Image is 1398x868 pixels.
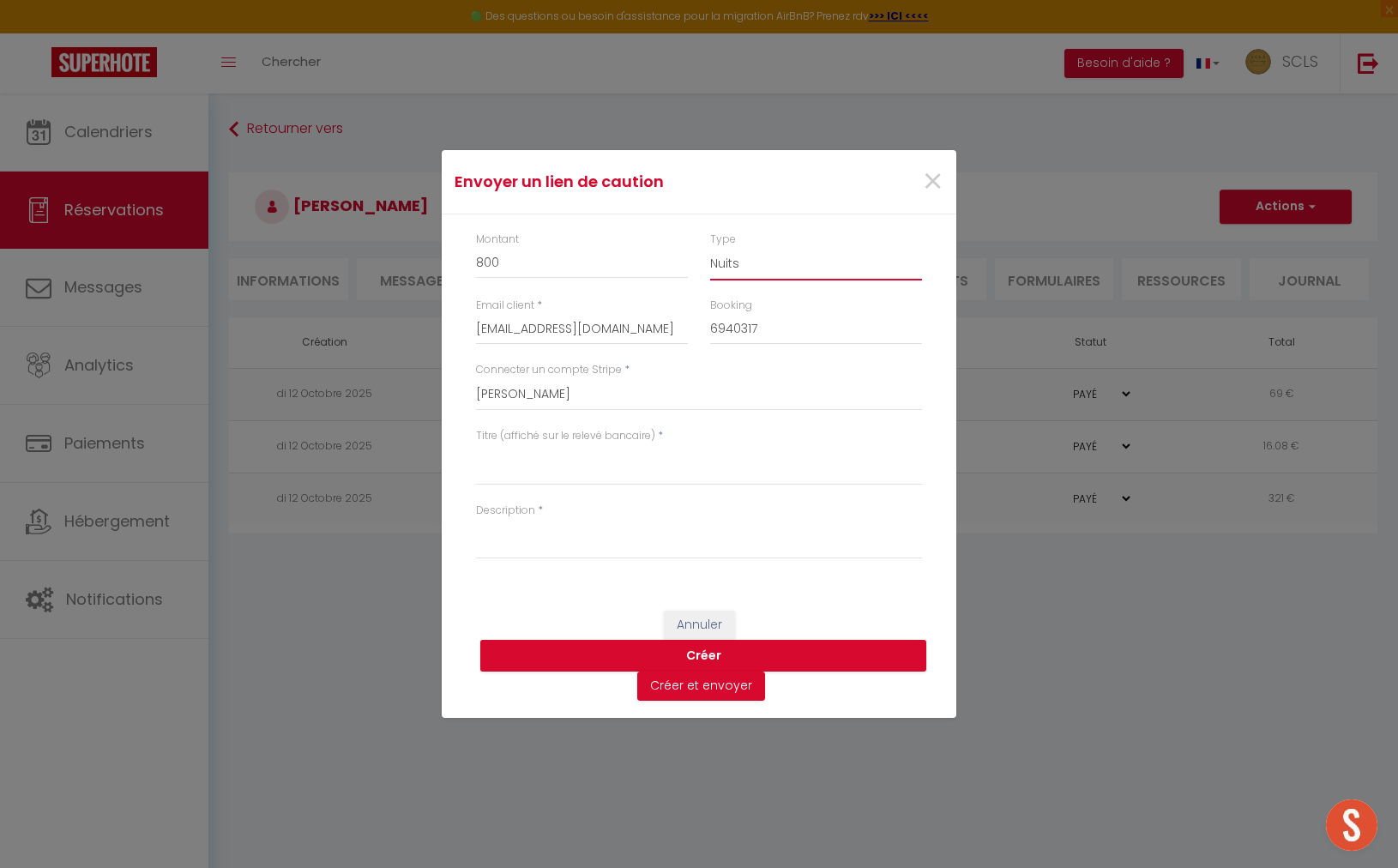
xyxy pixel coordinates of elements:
[480,640,926,672] button: Créer
[476,362,622,378] label: Connecter un compte Stripe
[455,170,773,194] h4: Envoyer un lien de caution
[922,164,943,201] button: Close
[476,503,535,519] label: Description
[476,232,519,248] label: Montant
[1326,799,1377,851] div: Ouvrir le chat
[637,672,765,701] button: Créer et envoyer
[922,156,943,208] span: ×
[710,298,752,314] label: Booking
[476,428,655,444] label: Titre (affiché sur le relevé bancaire)
[476,298,534,314] label: Email client
[710,232,736,248] label: Type
[664,611,735,640] button: Annuler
